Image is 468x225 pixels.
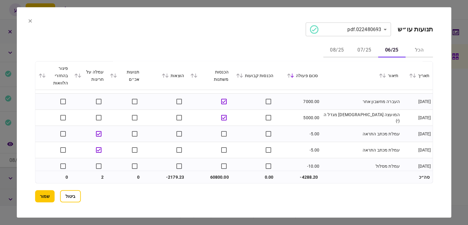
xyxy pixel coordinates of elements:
div: עמלה על חריגות [74,68,104,83]
td: 2 [71,171,107,183]
td: -4288.20 [276,171,321,183]
td: 7000.00 [276,94,321,110]
h2: תנועות עו״ש [398,26,433,33]
button: 07/25 [351,43,378,58]
button: שמור [35,190,55,202]
td: 0 [35,171,71,183]
td: עמלת מכתב התראה [321,142,402,158]
td: [DATE] [401,126,433,142]
div: תיאור [324,72,399,79]
button: ביטול [60,190,81,202]
td: המועצה [DEMOGRAPHIC_DATA] מגדל ה (י) [321,110,402,126]
button: הכל [406,43,433,58]
td: [DATE] [401,110,433,126]
td: עמלת מסלול [321,158,402,174]
td: 5000.00 [276,110,321,126]
div: הוצאות [146,72,184,79]
td: סה״כ [401,171,433,183]
td: -5.00 [276,142,321,158]
td: -10.00 [276,158,321,174]
button: 06/25 [378,43,406,58]
td: [DATE] [401,158,433,174]
button: 08/25 [323,43,351,58]
td: [DATE] [401,142,433,158]
div: 022480693.pdf [310,25,381,34]
td: 0.00 [232,171,276,183]
div: פיגור בהחזרי הלוואות [38,65,68,87]
td: -2179.23 [143,171,187,183]
td: [DATE] [401,94,433,110]
td: 0 [107,171,143,183]
div: הכנסות משתנות [190,68,229,83]
div: הכנסות קבועות [235,72,273,79]
div: תנועות אכ״ם [110,68,140,83]
td: -5.00 [276,126,321,142]
td: עמלת מכתב התראה [321,126,402,142]
td: 60800.00 [187,171,232,183]
div: סכום פעולה [279,72,318,79]
td: העברה מחשבון אחר [321,94,402,110]
div: תאריך [404,72,430,79]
